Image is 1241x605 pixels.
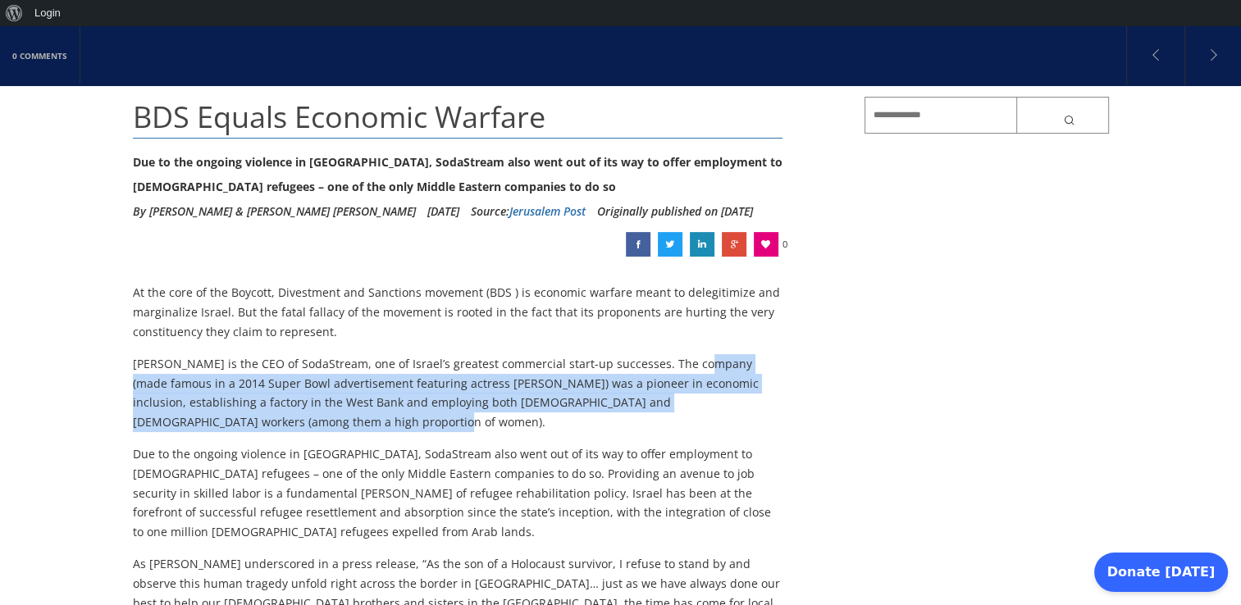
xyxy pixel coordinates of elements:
a: BDS Equals Economic Warfare [626,232,650,257]
div: Due to the ongoing violence in [GEOGRAPHIC_DATA], SodaStream also went out of its way to offer em... [133,150,783,199]
p: [PERSON_NAME] is the CEO of SodaStream, one of Israel’s greatest commercial start-up successes. T... [133,354,783,432]
p: At the core of the Boycott, Divestment and Sanctions movement (BDS ) is economic warfare meant to... [133,283,783,341]
a: Jerusalem Post [509,203,586,219]
span: 0 [782,232,787,257]
li: Originally published on [DATE] [597,199,753,224]
a: BDS Equals Economic Warfare [658,232,682,257]
span: BDS Equals Economic Warfare [133,97,545,137]
li: By [PERSON_NAME] & [PERSON_NAME] [PERSON_NAME] [133,199,416,224]
a: BDS Equals Economic Warfare [690,232,714,257]
div: Source: [471,199,586,224]
p: Due to the ongoing violence in [GEOGRAPHIC_DATA], SodaStream also went out of its way to offer em... [133,444,783,542]
a: BDS Equals Economic Warfare [722,232,746,257]
li: [DATE] [427,199,459,224]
